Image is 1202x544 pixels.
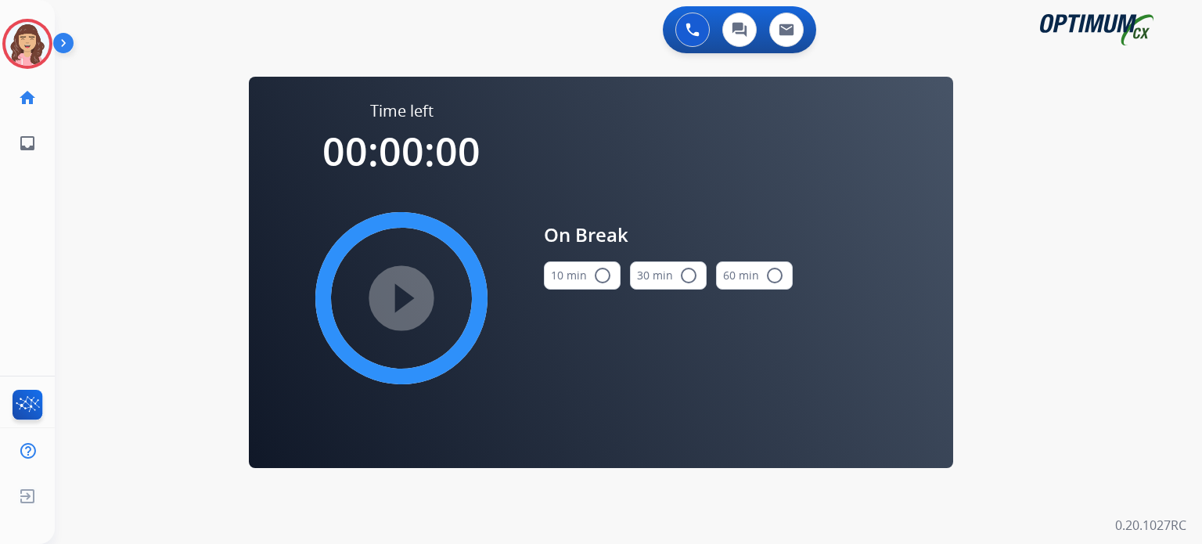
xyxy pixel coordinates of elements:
mat-icon: radio_button_unchecked [765,266,784,285]
span: 00:00:00 [322,124,480,178]
span: On Break [544,221,793,249]
button: 10 min [544,261,621,290]
span: Time left [370,100,434,122]
button: 60 min [716,261,793,290]
mat-icon: home [18,88,37,107]
p: 0.20.1027RC [1115,516,1186,535]
img: avatar [5,22,49,66]
mat-icon: inbox [18,134,37,153]
mat-icon: radio_button_unchecked [593,266,612,285]
mat-icon: radio_button_unchecked [679,266,698,285]
button: 30 min [630,261,707,290]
